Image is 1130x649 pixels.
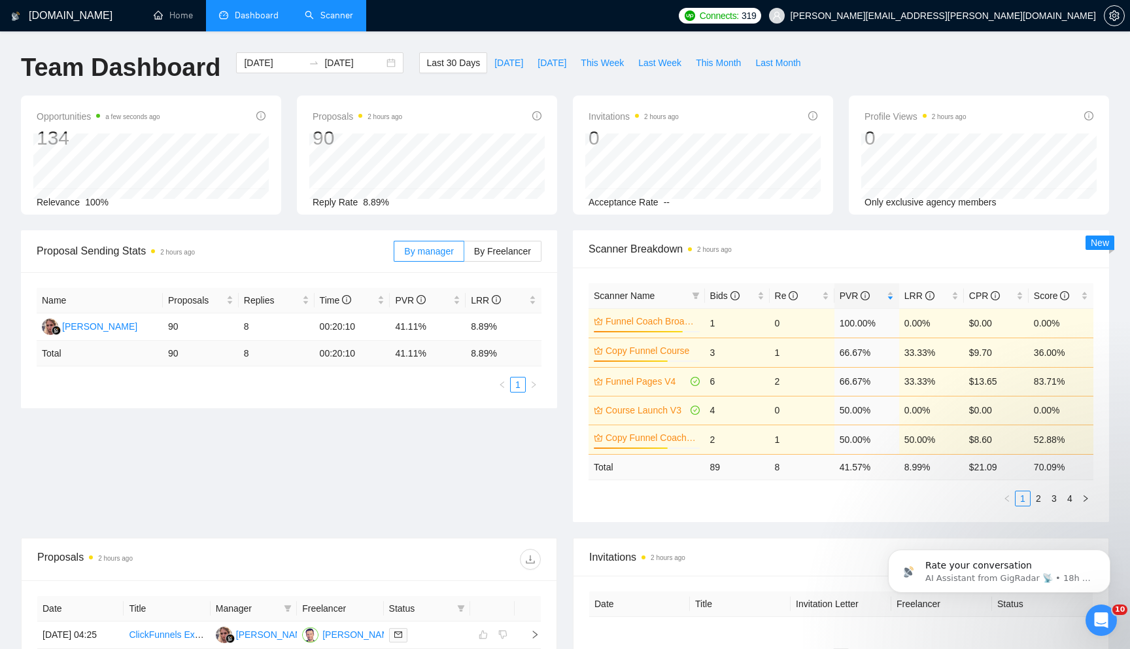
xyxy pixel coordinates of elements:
[689,286,702,306] span: filter
[98,555,133,562] time: 2 hours ago
[999,491,1015,506] button: left
[899,338,964,367] td: 33.33%
[1082,495,1089,502] span: right
[999,491,1015,506] li: Previous Page
[1062,491,1078,506] li: 4
[419,52,487,73] button: Last 30 Days
[589,197,659,207] span: Acceptance Rate
[510,377,526,393] li: 1
[320,295,351,306] span: Time
[244,293,300,307] span: Replies
[302,627,318,643] img: DB
[589,126,679,150] div: 0
[705,425,770,454] td: 2
[526,377,541,393] li: Next Page
[42,319,58,335] img: KG
[21,52,220,83] h1: Team Dashboard
[594,290,655,301] span: Scanner Name
[589,454,705,480] td: Total
[526,377,541,393] button: right
[154,10,193,21] a: homeHome
[770,425,834,454] td: 1
[834,308,899,338] td: 100.00%
[244,56,303,70] input: Start date
[256,111,265,120] span: info-circle
[390,341,466,366] td: 41.11 %
[606,403,688,417] a: Course Launch V3
[1029,454,1093,480] td: 70.09 %
[239,288,315,313] th: Replies
[594,317,603,326] span: crown
[313,197,358,207] span: Reply Rate
[770,308,834,338] td: 0
[594,377,603,386] span: crown
[52,326,61,335] img: gigradar-bm.png
[105,113,160,120] time: a few seconds ago
[1029,396,1093,425] td: 0.00%
[840,290,870,301] span: PVR
[969,290,1000,301] span: CPR
[62,319,137,334] div: [PERSON_NAME]
[520,549,541,570] button: download
[770,396,834,425] td: 0
[772,11,781,20] span: user
[606,430,697,445] a: Copy Funnel Coach V2
[755,56,800,70] span: Last Month
[1084,111,1093,120] span: info-circle
[589,109,679,124] span: Invitations
[297,596,383,622] th: Freelancer
[689,52,748,73] button: This Month
[1063,491,1077,506] a: 4
[37,341,163,366] td: Total
[991,291,1000,300] span: info-circle
[530,381,538,389] span: right
[685,10,695,21] img: upwork-logo.png
[606,314,697,328] a: Funnel Coach Broad (V3)
[925,291,934,300] span: info-circle
[691,377,700,386] span: check-circle
[163,313,239,341] td: 90
[868,522,1130,614] iframe: Intercom notifications message
[594,406,603,415] span: crown
[700,9,739,23] span: Connects:
[313,126,402,150] div: 90
[899,367,964,396] td: 33.33%
[1029,425,1093,454] td: 52.88%
[426,56,480,70] span: Last 30 Days
[471,295,501,306] span: LRR
[1112,605,1127,615] span: 10
[216,601,279,616] span: Manager
[521,554,540,565] span: download
[834,367,899,396] td: 66.67%
[1078,491,1093,506] button: right
[705,454,770,480] td: 89
[638,56,681,70] span: Last Week
[487,52,530,73] button: [DATE]
[239,313,315,341] td: 8
[313,109,402,124] span: Proposals
[834,396,899,425] td: 50.00%
[520,630,539,639] span: right
[932,113,967,120] time: 2 hours ago
[865,197,997,207] span: Only exclusive agency members
[532,111,541,120] span: info-circle
[494,377,510,393] button: left
[11,6,20,27] img: logo
[342,295,351,304] span: info-circle
[1031,491,1046,506] li: 2
[574,52,631,73] button: This Week
[594,346,603,355] span: crown
[235,10,279,21] span: Dashboard
[730,291,740,300] span: info-circle
[1034,290,1069,301] span: Score
[1104,5,1125,26] button: setting
[1029,308,1093,338] td: 0.00%
[302,629,398,639] a: DB[PERSON_NAME]
[466,313,541,341] td: 8.89%
[324,56,384,70] input: End date
[454,599,468,618] span: filter
[899,454,964,480] td: 8.99 %
[705,396,770,425] td: 4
